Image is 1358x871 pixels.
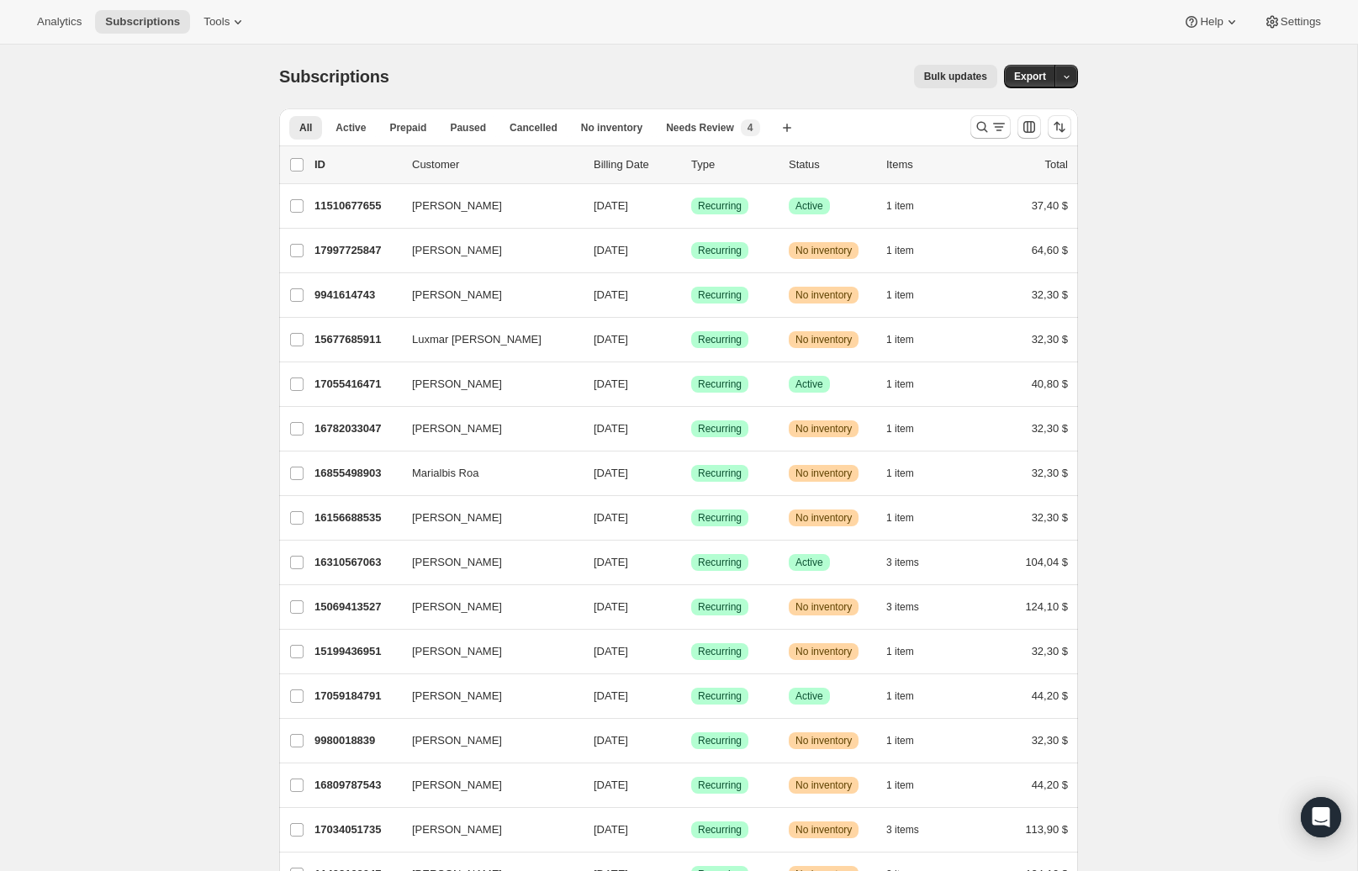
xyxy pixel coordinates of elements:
div: 15677685911Luxmar [PERSON_NAME][DATE]LogradoRecurringAdvertenciaNo inventory1 item32,30 $ [314,328,1068,351]
div: 17034051735[PERSON_NAME][DATE]LogradoRecurringAdvertenciaNo inventory3 items113,90 $ [314,818,1068,842]
span: Active [795,377,823,391]
span: Active [336,121,366,135]
div: 16310567063[PERSON_NAME][DATE]LogradoRecurringLogradoActive3 items104,04 $ [314,551,1068,574]
button: 3 items [886,551,938,574]
p: 17059184791 [314,688,399,705]
p: 16809787543 [314,777,399,794]
span: [PERSON_NAME] [412,420,502,437]
button: [PERSON_NAME] [402,727,570,754]
span: No inventory [795,645,852,658]
button: 1 item [886,283,933,307]
span: 44,20 $ [1032,689,1068,702]
span: Recurring [698,377,742,391]
span: [DATE] [594,689,628,702]
button: Analytics [27,10,92,34]
button: 1 item [886,417,933,441]
span: Recurring [698,467,742,480]
button: 1 item [886,194,933,218]
button: [PERSON_NAME] [402,549,570,576]
span: 3 items [886,556,919,569]
button: Export [1004,65,1056,88]
span: [DATE] [594,823,628,836]
button: 1 item [886,773,933,797]
p: 17997725847 [314,242,399,259]
button: Settings [1254,10,1331,34]
span: [DATE] [594,199,628,212]
span: 1 item [886,422,914,435]
span: [PERSON_NAME] [412,287,502,304]
span: 32,30 $ [1032,333,1068,346]
span: Settings [1281,15,1321,29]
span: 1 item [886,779,914,792]
span: [PERSON_NAME] [412,376,502,393]
div: 11510677655[PERSON_NAME][DATE]LogradoRecurringLogradoActive1 item37,40 $ [314,194,1068,218]
button: Tools [193,10,256,34]
span: [DATE] [594,467,628,479]
span: All [299,121,312,135]
button: 1 item [886,729,933,752]
span: Recurring [698,333,742,346]
button: 3 items [886,595,938,619]
span: [DATE] [594,556,628,568]
button: 1 item [886,462,933,485]
p: 16782033047 [314,420,399,437]
p: 15677685911 [314,331,399,348]
div: 15199436951[PERSON_NAME][DATE]LogradoRecurringAdvertenciaNo inventory1 item32,30 $ [314,640,1068,663]
span: Help [1200,15,1223,29]
span: 1 item [886,333,914,346]
button: Subscriptions [95,10,190,34]
span: Recurring [698,689,742,703]
span: Recurring [698,779,742,792]
span: 104,04 $ [1025,556,1068,568]
button: 1 item [886,328,933,351]
span: Recurring [698,511,742,525]
p: Customer [412,156,580,173]
button: 1 item [886,640,933,663]
span: Paused [450,121,486,135]
span: 32,30 $ [1032,734,1068,747]
button: [PERSON_NAME] [402,594,570,620]
span: [DATE] [594,333,628,346]
span: No inventory [795,734,852,747]
span: [DATE] [594,734,628,747]
div: 9980018839[PERSON_NAME][DATE]LogradoRecurringAdvertenciaNo inventory1 item32,30 $ [314,729,1068,752]
button: 1 item [886,684,933,708]
span: 32,30 $ [1032,422,1068,435]
span: [PERSON_NAME] [412,643,502,660]
button: [PERSON_NAME] [402,371,570,398]
span: 1 item [886,288,914,302]
p: 9980018839 [314,732,399,749]
span: No inventory [795,779,852,792]
p: Billing Date [594,156,678,173]
button: Personalizar el orden y la visibilidad de las columnas de la tabla [1017,115,1041,139]
p: 16855498903 [314,465,399,482]
button: 1 item [886,506,933,530]
span: Recurring [698,600,742,614]
span: No inventory [795,467,852,480]
button: 3 items [886,818,938,842]
p: ID [314,156,399,173]
p: Status [789,156,873,173]
button: [PERSON_NAME] [402,683,570,710]
div: Items [886,156,970,173]
div: 9941614743[PERSON_NAME][DATE]LogradoRecurringAdvertenciaNo inventory1 item32,30 $ [314,283,1068,307]
button: 1 item [886,239,933,262]
span: 4 [748,121,753,135]
button: [PERSON_NAME] [402,638,570,665]
span: 32,30 $ [1032,288,1068,301]
span: [DATE] [594,779,628,791]
button: Bulk updates [914,65,997,88]
span: 3 items [886,600,919,614]
div: 16782033047[PERSON_NAME][DATE]LogradoRecurringAdvertenciaNo inventory1 item32,30 $ [314,417,1068,441]
span: Recurring [698,734,742,747]
span: [PERSON_NAME] [412,599,502,615]
span: [PERSON_NAME] [412,732,502,749]
span: [DATE] [594,377,628,390]
button: [PERSON_NAME] [402,415,570,442]
p: 16310567063 [314,554,399,571]
span: 32,30 $ [1032,511,1068,524]
span: Recurring [698,244,742,257]
p: 9941614743 [314,287,399,304]
span: 40,80 $ [1032,377,1068,390]
span: Active [795,199,823,213]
